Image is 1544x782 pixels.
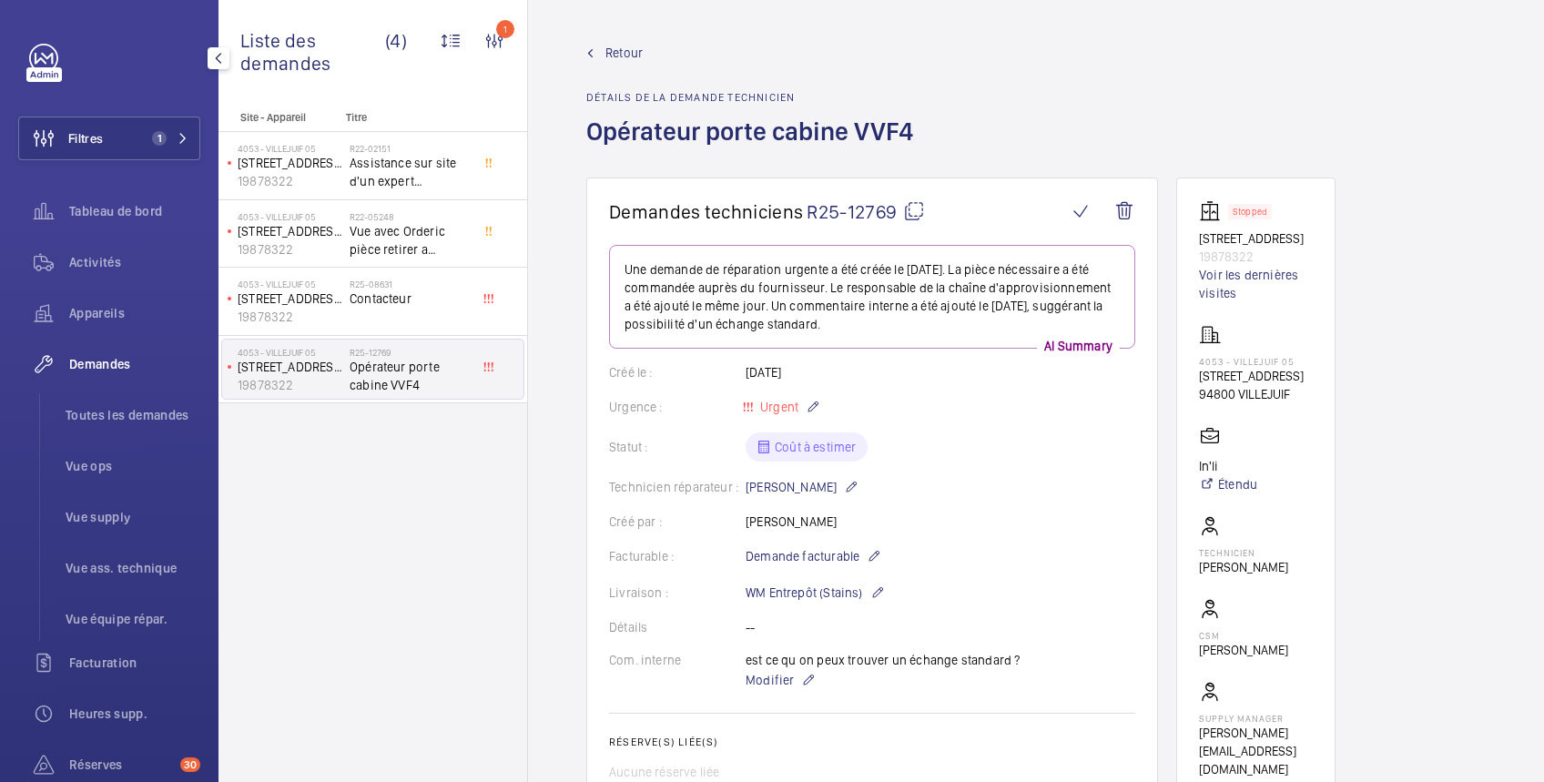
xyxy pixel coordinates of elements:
[1199,385,1304,403] p: 94800 VILLEJUIF
[350,211,470,222] h2: R22-05248
[586,115,924,178] h1: Opérateur porte cabine VVF4
[1199,630,1288,641] p: CSM
[609,736,1135,748] h2: Réserve(s) liée(s)
[238,172,342,190] p: 19878322
[746,547,859,565] span: Demande facturable
[66,508,200,526] span: Vue supply
[238,143,342,154] p: 4053 - VILLEJUIF 05
[238,211,342,222] p: 4053 - VILLEJUIF 05
[66,406,200,424] span: Toutes les demandes
[746,582,885,604] p: WM Entrepôt (Stains)
[586,91,924,104] h2: Détails de la demande technicien
[238,347,342,358] p: 4053 - VILLEJUIF 05
[69,304,200,322] span: Appareils
[66,457,200,475] span: Vue ops
[746,476,858,498] p: [PERSON_NAME]
[238,240,342,259] p: 19878322
[152,131,167,146] span: 1
[68,129,103,147] span: Filtres
[350,289,470,308] span: Contacteur
[350,347,470,358] h2: R25-12769
[238,358,342,376] p: [STREET_ADDRESS]
[807,200,925,223] span: R25-12769
[1199,229,1313,248] p: [STREET_ADDRESS]
[69,355,200,373] span: Demandes
[69,253,200,271] span: Activités
[350,222,470,259] span: Vue avec Orderic pièce retirer a deliverme
[1199,558,1288,576] p: [PERSON_NAME]
[605,44,643,62] span: Retour
[350,279,470,289] h2: R25-08631
[350,358,470,394] span: Opérateur porte cabine VVF4
[1199,356,1304,367] p: 4053 - VILLEJUIF 05
[180,757,200,772] span: 30
[1199,547,1288,558] p: Technicien
[609,200,803,223] span: Demandes techniciens
[1199,200,1228,222] img: elevator.svg
[746,671,794,689] span: Modifier
[1037,337,1120,355] p: AI Summary
[238,308,342,326] p: 19878322
[238,222,342,240] p: [STREET_ADDRESS]
[66,610,200,628] span: Vue équipe répar.
[1199,641,1288,659] p: [PERSON_NAME]
[350,143,470,154] h2: R22-02151
[69,756,173,774] span: Réserves
[69,705,200,723] span: Heures supp.
[18,117,200,160] button: Filtres1
[218,111,339,124] p: Site - Appareil
[240,29,385,75] span: Liste des demandes
[1233,208,1267,215] p: Stopped
[625,260,1120,333] p: Une demande de réparation urgente a été créée le [DATE]. La pièce nécessaire a été commandée aupr...
[1199,724,1313,778] p: [PERSON_NAME][EMAIL_ADDRESS][DOMAIN_NAME]
[238,154,342,172] p: [STREET_ADDRESS]
[238,376,342,394] p: 19878322
[350,154,470,190] span: Assistance sur site d'un expert réparateur pour le constat de réparation de la poulie de traction...
[1199,248,1313,266] p: 19878322
[1199,457,1257,475] p: In'li
[1199,367,1304,385] p: [STREET_ADDRESS]
[238,279,342,289] p: 4053 - VILLEJUIF 05
[1199,475,1257,493] a: Étendu
[238,289,342,308] p: [STREET_ADDRESS]
[1199,713,1313,724] p: Supply manager
[69,202,200,220] span: Tableau de bord
[1199,266,1313,302] a: Voir les dernières visites
[69,654,200,672] span: Facturation
[346,111,466,124] p: Titre
[66,559,200,577] span: Vue ass. technique
[757,400,798,414] span: Urgent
